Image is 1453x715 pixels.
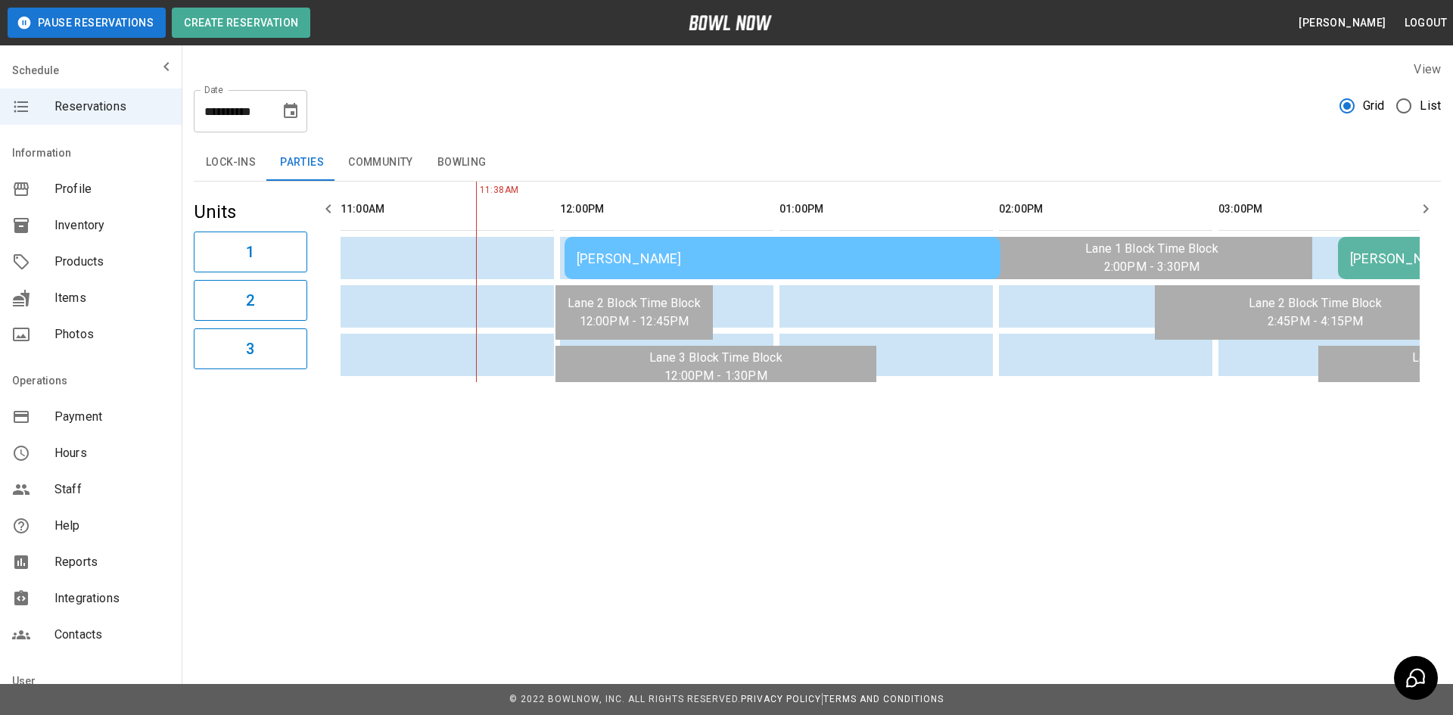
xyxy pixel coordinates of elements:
[1414,62,1441,76] label: View
[741,694,821,704] a: Privacy Policy
[577,250,988,266] div: [PERSON_NAME]
[54,289,170,307] span: Items
[54,216,170,235] span: Inventory
[275,96,306,126] button: Choose date, selected date is Aug 30, 2025
[1363,97,1385,115] span: Grid
[1399,9,1453,37] button: Logout
[194,232,307,272] button: 1
[54,325,170,344] span: Photos
[823,694,944,704] a: Terms and Conditions
[54,444,170,462] span: Hours
[172,8,310,38] button: Create Reservation
[8,8,166,38] button: Pause Reservations
[54,553,170,571] span: Reports
[54,517,170,535] span: Help
[689,15,772,30] img: logo
[246,240,254,264] h6: 1
[336,145,425,181] button: Community
[246,337,254,361] h6: 3
[509,694,741,704] span: © 2022 BowlNow, Inc. All Rights Reserved.
[476,183,480,198] span: 11:38AM
[425,145,499,181] button: Bowling
[54,480,170,499] span: Staff
[54,408,170,426] span: Payment
[54,589,170,608] span: Integrations
[341,188,554,231] th: 11:00AM
[194,145,1441,181] div: inventory tabs
[1293,9,1392,37] button: [PERSON_NAME]
[246,288,254,312] h6: 2
[560,188,773,231] th: 12:00PM
[54,626,170,644] span: Contacts
[54,253,170,271] span: Products
[1420,97,1441,115] span: List
[54,180,170,198] span: Profile
[194,200,307,224] h5: Units
[194,145,268,181] button: Lock-ins
[194,328,307,369] button: 3
[268,145,336,181] button: Parties
[54,98,170,116] span: Reservations
[194,280,307,321] button: 2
